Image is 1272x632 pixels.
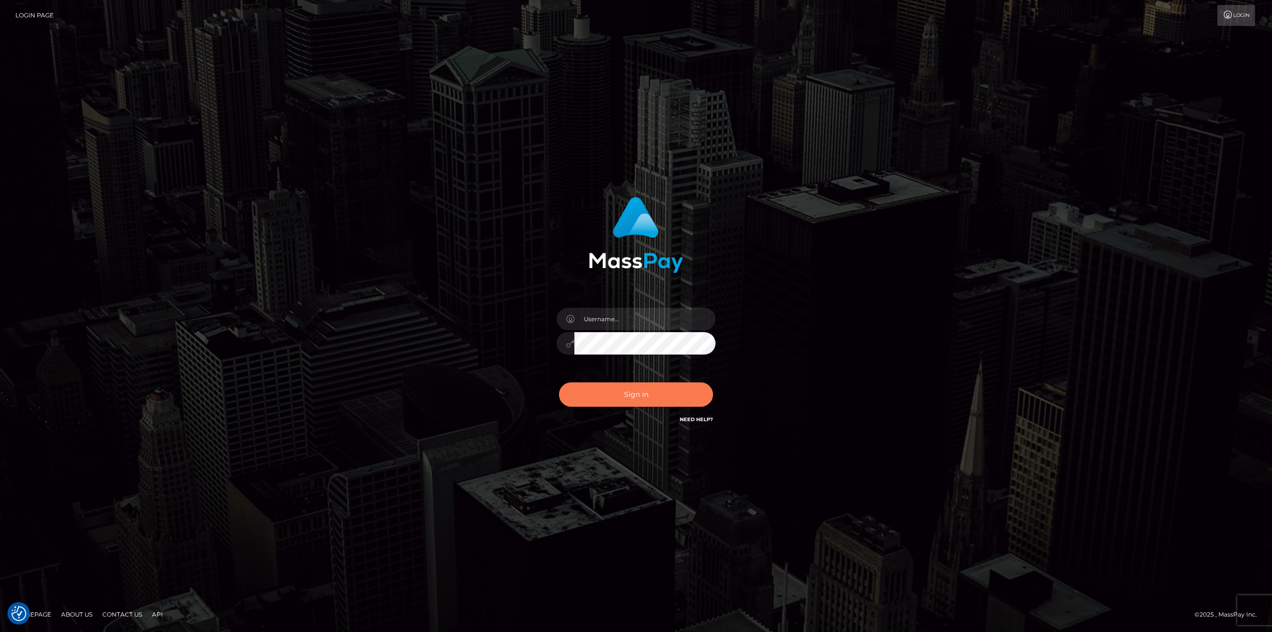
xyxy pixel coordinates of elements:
img: MassPay Login [589,197,683,273]
input: Username... [574,308,715,330]
div: © 2025 , MassPay Inc. [1194,609,1265,620]
a: Login [1217,5,1255,26]
a: Login Page [15,5,54,26]
button: Sign in [559,382,713,407]
a: Homepage [11,607,55,622]
img: Revisit consent button [11,606,26,621]
button: Consent Preferences [11,606,26,621]
a: Need Help? [680,416,713,423]
a: About Us [57,607,96,622]
a: Contact Us [98,607,146,622]
a: API [148,607,167,622]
